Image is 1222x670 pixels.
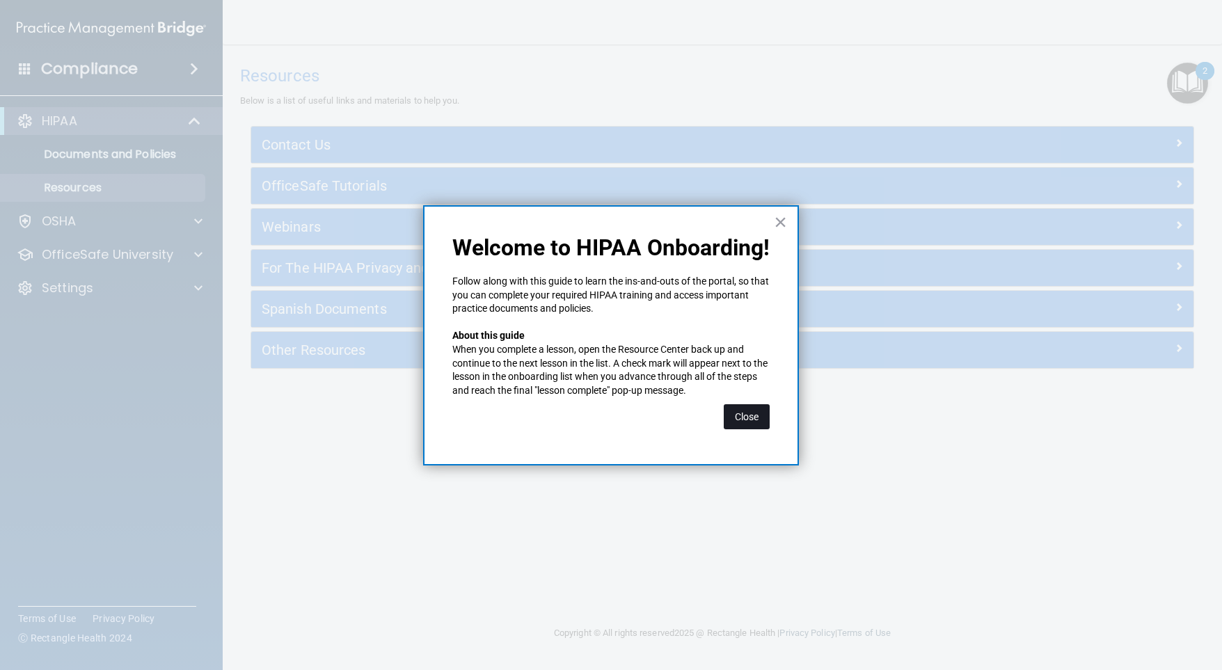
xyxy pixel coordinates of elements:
button: Close [774,211,787,233]
button: Close [724,404,770,429]
iframe: Drift Widget Chat Controller [981,572,1205,627]
p: When you complete a lesson, open the Resource Center back up and continue to the next lesson in t... [452,343,770,397]
p: Welcome to HIPAA Onboarding! [452,234,770,261]
p: Follow along with this guide to learn the ins-and-outs of the portal, so that you can complete yo... [452,275,770,316]
strong: About this guide [452,330,525,341]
